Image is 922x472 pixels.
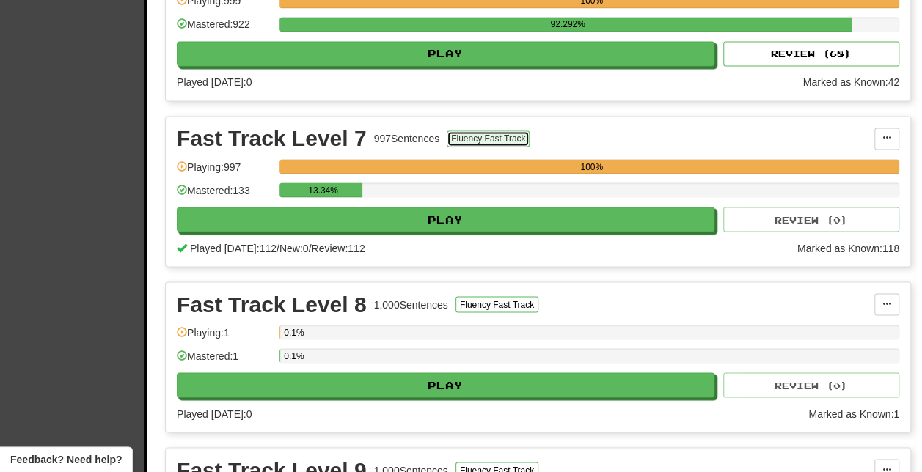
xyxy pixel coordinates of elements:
[723,207,899,232] button: Review (0)
[177,76,252,88] span: Played [DATE]: 0
[177,408,252,419] span: Played [DATE]: 0
[277,242,279,254] span: /
[190,242,277,254] span: Played [DATE]: 112
[284,182,362,197] div: 13.34%
[797,240,899,255] div: Marked as Known: 118
[309,242,312,254] span: /
[723,372,899,397] button: Review (0)
[284,159,899,174] div: 100%
[177,41,714,66] button: Play
[177,17,272,41] div: Mastered: 922
[279,242,309,254] span: New: 0
[177,293,367,315] div: Fast Track Level 8
[374,131,440,146] div: 997 Sentences
[177,207,714,232] button: Play
[177,159,272,183] div: Playing: 997
[177,182,272,207] div: Mastered: 133
[177,348,272,372] div: Mastered: 1
[284,17,852,32] div: 92.292%
[808,406,899,421] div: Marked as Known: 1
[374,297,448,311] div: 1,000 Sentences
[177,372,714,397] button: Play
[723,41,899,66] button: Review (68)
[177,128,367,150] div: Fast Track Level 7
[177,325,272,349] div: Playing: 1
[447,130,530,147] button: Fluency Fast Track
[10,452,122,467] span: Open feedback widget
[455,296,538,312] button: Fluency Fast Track
[802,75,899,89] div: Marked as Known: 42
[311,242,365,254] span: Review: 112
